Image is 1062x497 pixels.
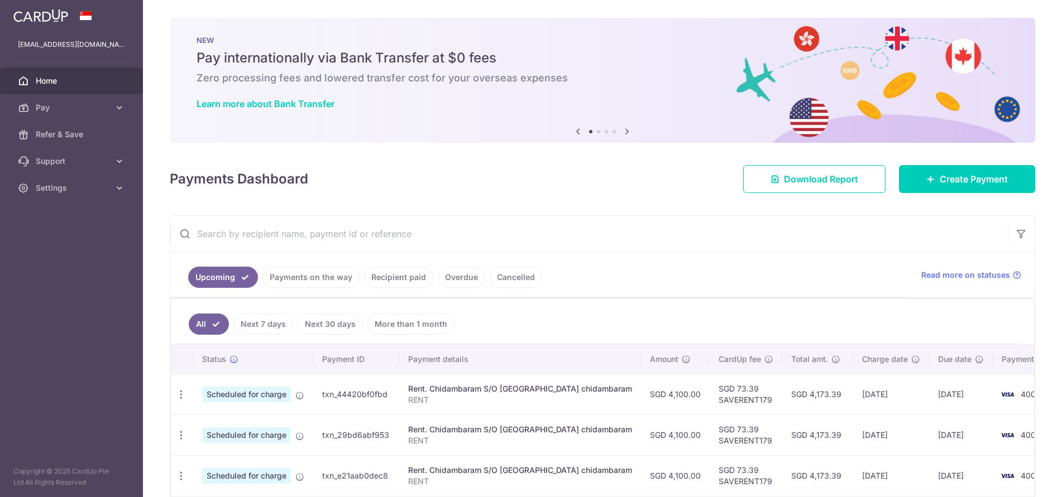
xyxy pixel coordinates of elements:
td: [DATE] [929,414,993,455]
div: Rent. Chidambaram S/O [GEOGRAPHIC_DATA] chidambaram [408,424,632,435]
td: SGD 4,100.00 [641,374,710,414]
td: [DATE] [853,414,929,455]
span: Scheduled for charge [202,387,291,402]
th: Payment ID [313,345,399,374]
img: CardUp [13,9,68,22]
td: SGD 4,173.39 [782,455,853,496]
span: Charge date [862,354,908,365]
a: More than 1 month [367,313,455,335]
td: txn_29bd6abf953 [313,414,399,455]
a: Next 7 days [233,313,293,335]
a: Create Payment [899,165,1035,193]
h6: Zero processing fees and lowered transfer cost for your overseas expenses [197,71,1008,85]
td: SGD 73.39 SAVERENT179 [710,414,782,455]
td: [DATE] [929,374,993,414]
p: RENT [408,394,632,406]
input: Search by recipient name, payment id or reference [170,216,1008,252]
p: RENT [408,476,632,487]
span: Scheduled for charge [202,468,291,484]
h5: Pay internationally via Bank Transfer at $0 fees [197,49,1008,67]
span: 4004 [1021,389,1041,399]
span: Refer & Save [36,129,109,140]
p: [EMAIL_ADDRESS][DOMAIN_NAME] [18,39,125,50]
td: SGD 73.39 SAVERENT179 [710,374,782,414]
span: Settings [36,182,109,194]
td: txn_e21aab0dec8 [313,455,399,496]
td: SGD 4,173.39 [782,374,853,414]
span: Amount [650,354,678,365]
a: Recipient paid [364,267,433,288]
div: Rent. Chidambaram S/O [GEOGRAPHIC_DATA] chidambaram [408,465,632,476]
span: Total amt. [791,354,828,365]
td: [DATE] [853,455,929,496]
a: Download Report [743,165,886,193]
a: All [189,313,229,335]
td: SGD 73.39 SAVERENT179 [710,455,782,496]
span: Read more on statuses [921,269,1010,281]
td: SGD 4,100.00 [641,455,710,496]
span: Status [202,354,226,365]
a: Learn more about Bank Transfer [197,98,334,109]
div: Rent. Chidambaram S/O [GEOGRAPHIC_DATA] chidambaram [408,383,632,394]
span: Home [36,75,109,86]
a: Overdue [438,267,485,288]
span: Download Report [784,172,858,186]
span: Due date [938,354,972,365]
span: Pay [36,102,109,113]
p: RENT [408,435,632,446]
p: NEW [197,36,1008,45]
span: 4004 [1021,471,1041,480]
td: SGD 4,100.00 [641,414,710,455]
span: CardUp fee [719,354,761,365]
span: Support [36,156,109,167]
h4: Payments Dashboard [170,169,308,189]
a: Cancelled [490,267,542,288]
a: Payments on the way [262,267,360,288]
span: 4004 [1021,430,1041,440]
span: Scheduled for charge [202,427,291,443]
td: txn_44420bf0fbd [313,374,399,414]
td: [DATE] [929,455,993,496]
a: Next 30 days [298,313,363,335]
img: Bank transfer banner [170,18,1035,143]
img: Bank Card [996,428,1018,442]
img: Bank Card [996,469,1018,482]
td: [DATE] [853,374,929,414]
a: Upcoming [188,267,258,288]
span: Create Payment [940,172,1008,186]
td: SGD 4,173.39 [782,414,853,455]
img: Bank Card [996,388,1018,401]
th: Payment details [399,345,641,374]
a: Read more on statuses [921,269,1021,281]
